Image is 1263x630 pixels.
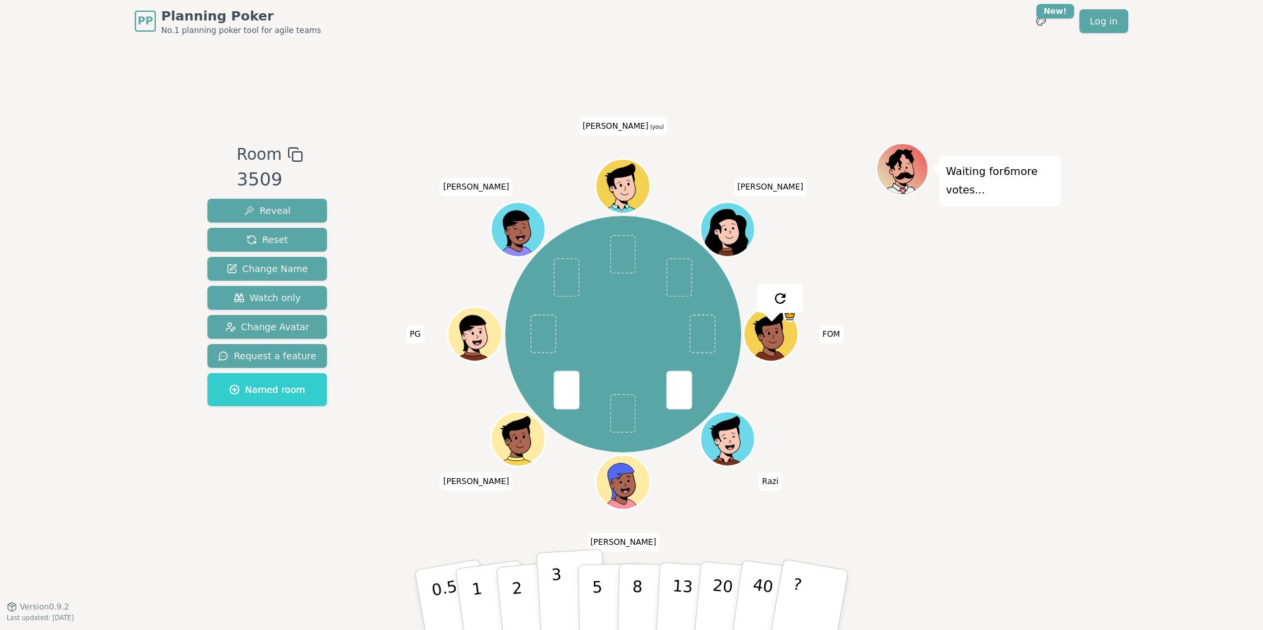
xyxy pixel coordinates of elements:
div: 3509 [236,166,303,193]
span: (you) [649,124,665,130]
a: PPPlanning PokerNo.1 planning poker tool for agile teams [135,7,321,36]
span: Click to change your name [819,325,844,343]
span: Reset [246,233,288,246]
span: Last updated: [DATE] [7,614,74,621]
span: Planning Poker [161,7,321,25]
button: Change Name [207,257,327,281]
span: Click to change your name [440,178,513,196]
span: Version 0.9.2 [20,602,69,612]
span: Click to change your name [440,472,513,490]
button: Request a feature [207,344,327,368]
button: Watch only [207,286,327,310]
img: reset [773,291,789,306]
a: Log in [1079,9,1128,33]
span: PP [137,13,153,29]
span: Click to change your name [587,533,660,551]
span: Request a feature [218,349,316,363]
span: Change Name [227,262,308,275]
span: Click to change your name [579,117,667,135]
span: Click to change your name [406,325,424,343]
span: Room [236,143,281,166]
button: Reveal [207,199,327,223]
span: Click to change your name [734,178,807,196]
span: No.1 planning poker tool for agile teams [161,25,321,36]
p: Waiting for 6 more votes... [946,162,1054,199]
div: New! [1036,4,1074,18]
span: Change Avatar [225,320,310,333]
span: FOM is the host [783,308,797,322]
span: Named room [229,383,305,396]
button: Click to change your avatar [598,160,649,212]
button: Reset [207,228,327,252]
button: Version0.9.2 [7,602,69,612]
button: Change Avatar [207,315,327,339]
span: Reveal [244,204,291,217]
span: Click to change your name [759,472,782,490]
button: Named room [207,373,327,406]
span: Watch only [234,291,301,304]
button: New! [1029,9,1053,33]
